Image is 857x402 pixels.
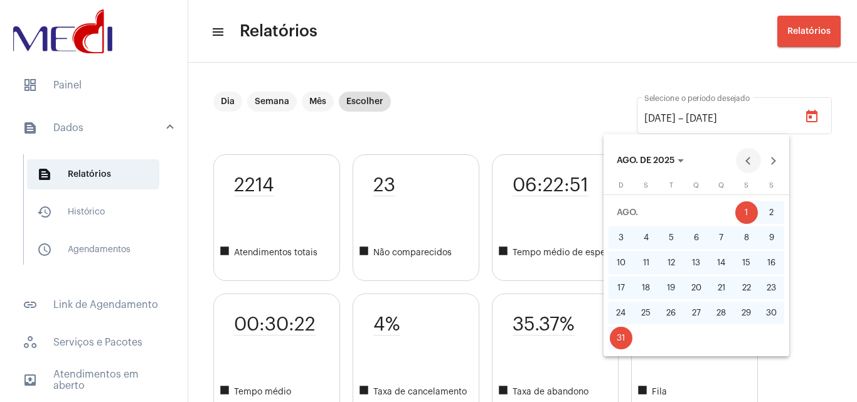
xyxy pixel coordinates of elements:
button: 22 de agosto de 2025 [734,275,759,300]
div: 7 [710,226,733,249]
div: 6 [685,226,708,249]
button: Choose month and year [607,148,694,173]
div: 28 [710,302,733,324]
div: 21 [710,277,733,299]
button: 15 de agosto de 2025 [734,250,759,275]
button: 2 de agosto de 2025 [759,200,784,225]
div: 26 [660,302,683,324]
button: 6 de agosto de 2025 [684,225,709,250]
div: 5 [660,226,683,249]
div: 23 [760,277,783,299]
div: 29 [735,302,758,324]
button: 19 de agosto de 2025 [659,275,684,300]
button: 12 de agosto de 2025 [659,250,684,275]
div: 13 [685,251,708,274]
div: 19 [660,277,683,299]
span: S [644,182,648,189]
div: 24 [610,302,632,324]
div: 9 [760,226,783,249]
button: 21 de agosto de 2025 [709,275,734,300]
td: AGO. [609,200,734,225]
span: AGO. DE 2025 [617,156,674,165]
button: 30 de agosto de 2025 [759,300,784,325]
button: 17 de agosto de 2025 [609,275,634,300]
button: 13 de agosto de 2025 [684,250,709,275]
button: 10 de agosto de 2025 [609,250,634,275]
button: 9 de agosto de 2025 [759,225,784,250]
button: 27 de agosto de 2025 [684,300,709,325]
div: 12 [660,251,683,274]
button: 31 de agosto de 2025 [609,325,634,351]
button: 24 de agosto de 2025 [609,300,634,325]
button: Next month [761,148,786,173]
div: 4 [635,226,657,249]
div: 15 [735,251,758,274]
div: 2 [760,201,783,224]
div: 3 [610,226,632,249]
div: 20 [685,277,708,299]
div: 27 [685,302,708,324]
div: 10 [610,251,632,274]
span: S [769,182,774,189]
span: D [619,182,624,189]
button: 16 de agosto de 2025 [759,250,784,275]
button: 4 de agosto de 2025 [634,225,659,250]
button: 11 de agosto de 2025 [634,250,659,275]
div: 16 [760,251,783,274]
span: Q [718,182,724,189]
div: 8 [735,226,758,249]
button: 29 de agosto de 2025 [734,300,759,325]
button: 23 de agosto de 2025 [759,275,784,300]
button: 26 de agosto de 2025 [659,300,684,325]
button: 25 de agosto de 2025 [634,300,659,325]
button: 5 de agosto de 2025 [659,225,684,250]
button: Previous month [736,148,761,173]
div: 14 [710,251,733,274]
div: 11 [635,251,657,274]
span: T [669,182,673,189]
div: 18 [635,277,657,299]
button: 3 de agosto de 2025 [609,225,634,250]
div: 31 [610,327,632,349]
button: 28 de agosto de 2025 [709,300,734,325]
div: 30 [760,302,783,324]
button: 7 de agosto de 2025 [709,225,734,250]
button: 20 de agosto de 2025 [684,275,709,300]
button: 14 de agosto de 2025 [709,250,734,275]
div: 25 [635,302,657,324]
button: 18 de agosto de 2025 [634,275,659,300]
div: 17 [610,277,632,299]
span: Q [693,182,699,189]
span: S [744,182,748,189]
div: 1 [735,201,758,224]
button: 1 de agosto de 2025 [734,200,759,225]
div: 22 [735,277,758,299]
button: 8 de agosto de 2025 [734,225,759,250]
